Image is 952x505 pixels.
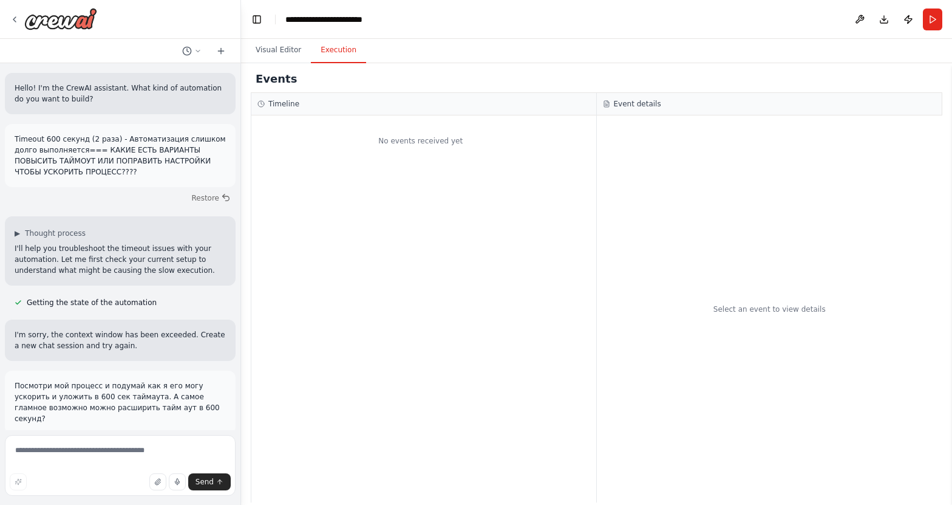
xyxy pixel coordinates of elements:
[25,228,86,238] span: Thought process
[248,11,265,28] button: Hide left sidebar
[15,134,226,177] p: Timeout 600 секунд (2 раза) - Автоматизация слишком долго выполняется=== КАКИЕ ЕСТЬ ВАРИАНТЫ ПОВЫ...
[15,243,226,276] p: I'll help you troubleshoot the timeout issues with your automation. Let me first check your curre...
[713,304,826,314] div: Select an event to view details
[15,228,20,238] span: ▶
[10,473,27,490] button: Improve this prompt
[311,38,366,63] button: Execution
[15,380,226,424] p: Посмотри мой процесс и подумай как я его могу ускорить и уложить в 600 сек таймаута. А самое глам...
[15,228,86,238] button: ▶Thought process
[188,473,231,490] button: Send
[15,329,226,351] p: I'm sorry, the context window has been exceeded. Create a new chat session and try again.
[27,298,157,307] span: Getting the state of the automation
[285,13,362,26] nav: breadcrumb
[614,99,661,109] h3: Event details
[251,122,590,160] div: No events received yet
[15,83,226,105] p: Hello! I'm the CrewAI assistant. What kind of automation do you want to build?
[246,38,311,63] button: Visual Editor
[186,190,236,207] button: Restore
[169,473,186,490] button: Click to speak your automation idea
[177,44,206,58] button: Switch to previous chat
[268,99,299,109] h3: Timeline
[211,44,231,58] button: Start a new chat
[195,477,214,487] span: Send
[149,473,166,490] button: Upload files
[24,8,97,30] img: Logo
[256,70,297,88] h2: Events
